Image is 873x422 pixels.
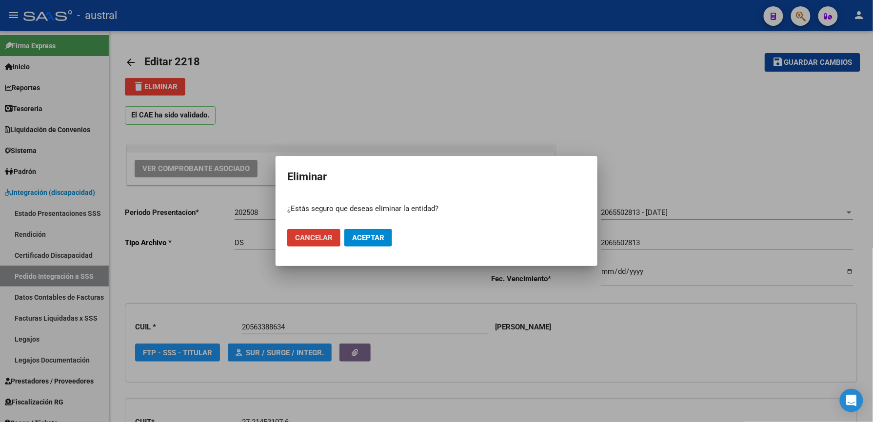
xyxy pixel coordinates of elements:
[352,233,384,242] span: Aceptar
[295,233,333,242] span: Cancelar
[287,229,340,247] button: Cancelar
[840,389,863,412] div: Open Intercom Messenger
[344,229,392,247] button: Aceptar
[287,203,586,214] p: ¿Estás seguro que deseas eliminar la entidad?
[287,168,586,186] h2: Eliminar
